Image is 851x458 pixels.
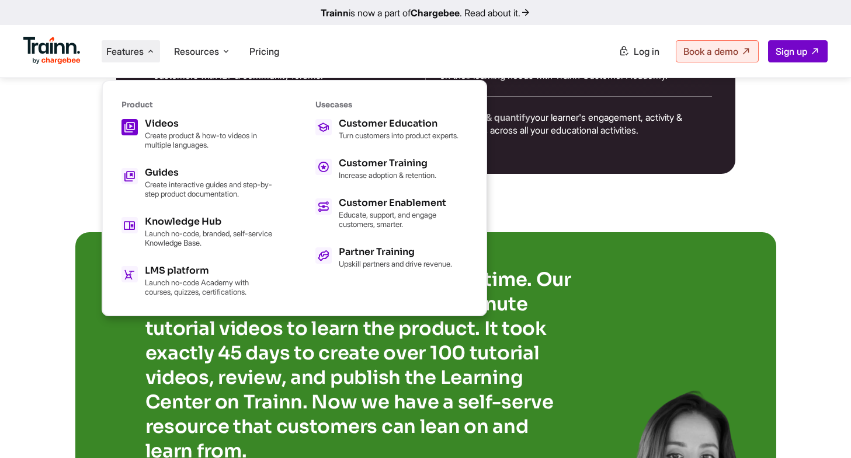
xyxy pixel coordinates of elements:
[121,119,273,149] a: Videos Create product & how-to videos in multiple languages.
[145,131,273,149] p: Create product & how-to videos in multiple languages.
[315,247,467,268] a: Partner Training Upskill partners and drive revenue.
[339,259,452,268] p: Upskill partners and drive revenue.
[121,100,273,110] h6: Product
[411,7,460,19] b: Chargebee
[339,119,459,128] h5: Customer Education
[121,217,273,247] a: Knowledge Hub Launch no-code, branded, self-service Knowledge Base.
[793,402,851,458] iframe: Chat Widget
[145,180,273,198] p: Create interactive guides and step-by-step product documentation.
[612,41,666,62] a: Log in
[339,170,436,180] p: Increase adoption & retention.
[683,46,738,57] span: Book a demo
[145,266,273,275] h5: LMS platform
[315,119,467,140] a: Customer Education Turn customers into product experts.
[768,40,828,62] a: Sign up
[339,198,467,208] h5: Customer Enablement
[339,210,467,229] p: Educate, support, and engage customers, smarter.
[145,168,273,177] h5: Guides
[315,198,467,229] a: Customer Enablement Educate, support, and engage customers, smarter.
[426,97,712,151] div: your learner's engagement, activity & interactions across all your educational activities.
[23,37,81,65] img: Trainn Logo
[145,229,273,247] p: Launch no-code, branded, self-service Knowledge Base.
[145,119,273,128] h5: Videos
[145,217,273,226] h5: Knowledge Hub
[315,100,467,110] h6: Usecases
[106,45,144,58] span: Features
[339,159,436,168] h5: Customer Training
[174,45,219,58] span: Resources
[634,46,659,57] span: Log in
[145,278,273,296] p: Launch no-code Academy with courses, quizzes, certifications.
[249,46,279,57] a: Pricing
[315,159,467,180] a: Customer Training Increase adoption & retention.
[776,46,807,57] span: Sign up
[339,131,459,140] p: Turn customers into product experts.
[321,7,349,19] b: Trainn
[121,266,273,296] a: LMS platform Launch no-code Academy with courses, quizzes, certifications.
[676,40,759,62] a: Book a demo
[339,247,452,257] h5: Partner Training
[121,168,273,198] a: Guides Create interactive guides and step-by-step product documentation.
